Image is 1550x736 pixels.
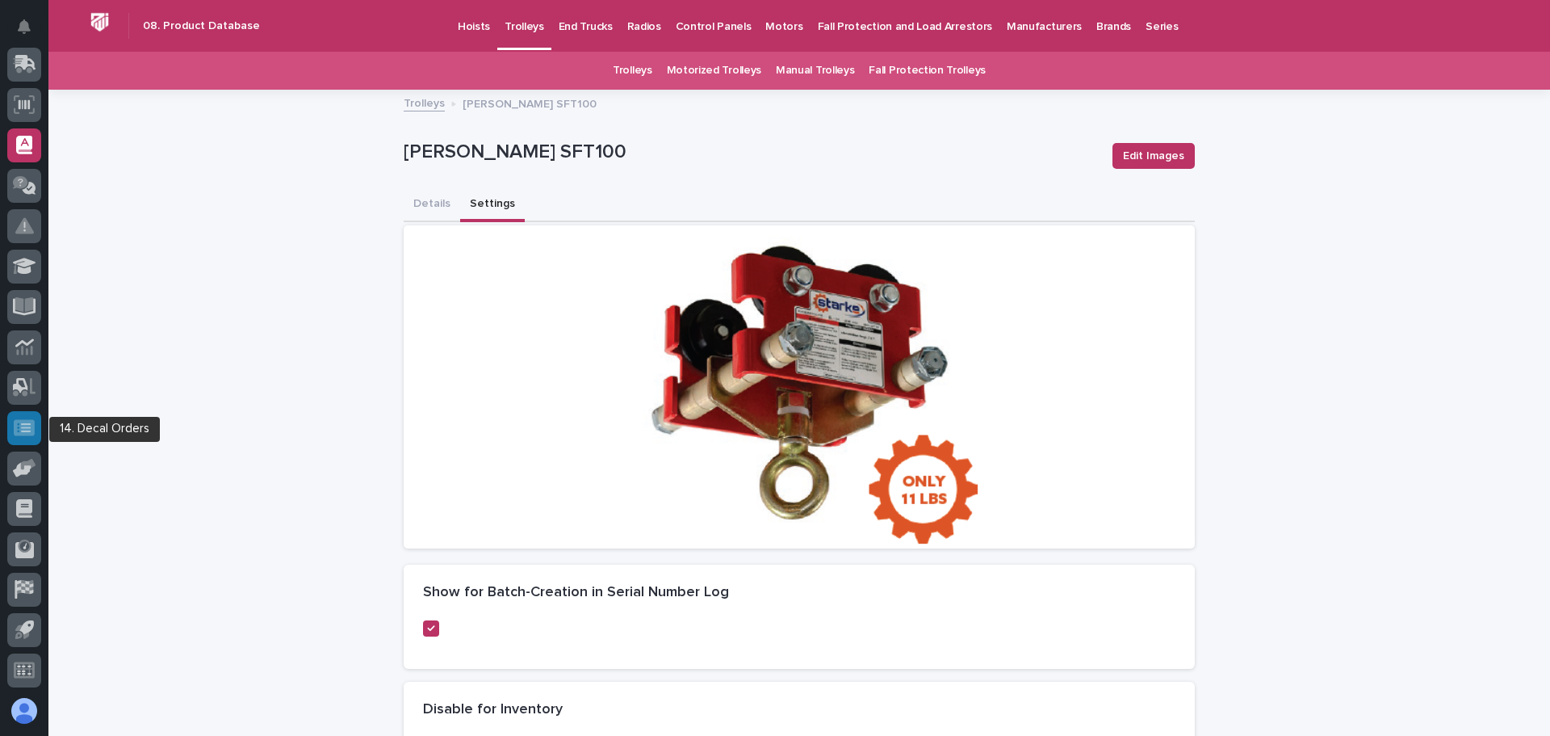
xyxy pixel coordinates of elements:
button: Edit Images [1112,143,1195,169]
a: Trolleys [613,52,652,90]
h2: Show for Batch-Creation in Serial Number Log [423,584,729,602]
span: Edit Images [1123,148,1184,164]
div: Notifications [20,19,41,45]
button: Notifications [7,10,41,44]
button: Details [404,188,460,222]
a: Motorized Trolleys [667,52,761,90]
h2: Disable for Inventory [423,701,563,719]
a: Manual Trolleys [776,52,854,90]
p: [PERSON_NAME] SFT100 [463,94,597,111]
p: [PERSON_NAME] SFT100 [404,141,1100,164]
a: Fall Protection Trolleys [869,52,986,90]
a: Trolleys [404,93,445,111]
h2: 08. Product Database [143,19,260,33]
button: Settings [460,188,525,222]
img: Workspace Logo [85,7,115,37]
button: users-avatar [7,694,41,728]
